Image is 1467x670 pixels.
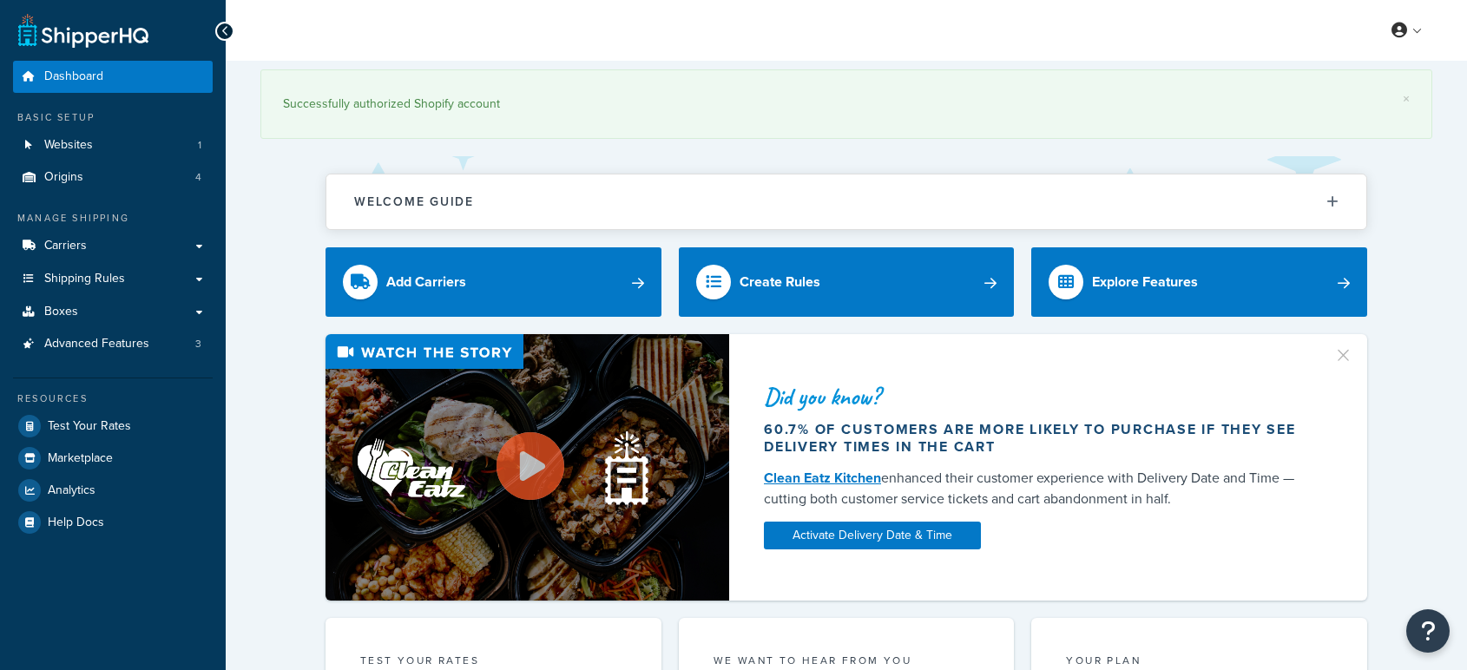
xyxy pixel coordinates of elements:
[44,69,103,84] span: Dashboard
[764,468,1312,509] div: enhanced their customer experience with Delivery Date and Time — cutting both customer service ti...
[1403,92,1410,106] a: ×
[195,337,201,351] span: 3
[198,138,201,153] span: 1
[1406,609,1450,653] button: Open Resource Center
[13,443,213,474] a: Marketplace
[714,653,980,668] p: we want to hear from you
[1031,247,1367,317] a: Explore Features
[326,334,729,601] img: Video thumbnail
[764,421,1312,456] div: 60.7% of customers are more likely to purchase if they see delivery times in the cart
[48,516,104,530] span: Help Docs
[44,305,78,319] span: Boxes
[44,337,149,351] span: Advanced Features
[13,161,213,194] a: Origins4
[13,211,213,226] div: Manage Shipping
[326,247,661,317] a: Add Carriers
[354,195,474,208] h2: Welcome Guide
[44,239,87,253] span: Carriers
[13,328,213,360] a: Advanced Features3
[195,170,201,185] span: 4
[13,507,213,538] a: Help Docs
[13,328,213,360] li: Advanced Features
[44,170,83,185] span: Origins
[679,247,1015,317] a: Create Rules
[44,272,125,286] span: Shipping Rules
[386,270,466,294] div: Add Carriers
[1092,270,1198,294] div: Explore Features
[48,451,113,466] span: Marketplace
[13,110,213,125] div: Basic Setup
[13,161,213,194] li: Origins
[764,522,981,549] a: Activate Delivery Date & Time
[283,92,1410,116] div: Successfully authorized Shopify account
[13,61,213,93] a: Dashboard
[13,296,213,328] a: Boxes
[326,174,1366,229] button: Welcome Guide
[13,475,213,506] a: Analytics
[44,138,93,153] span: Websites
[740,270,820,294] div: Create Rules
[13,263,213,295] a: Shipping Rules
[48,483,95,498] span: Analytics
[764,384,1312,409] div: Did you know?
[48,419,131,434] span: Test Your Rates
[13,129,213,161] a: Websites1
[764,468,881,488] a: Clean Eatz Kitchen
[13,411,213,442] a: Test Your Rates
[13,230,213,262] a: Carriers
[13,129,213,161] li: Websites
[13,391,213,406] div: Resources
